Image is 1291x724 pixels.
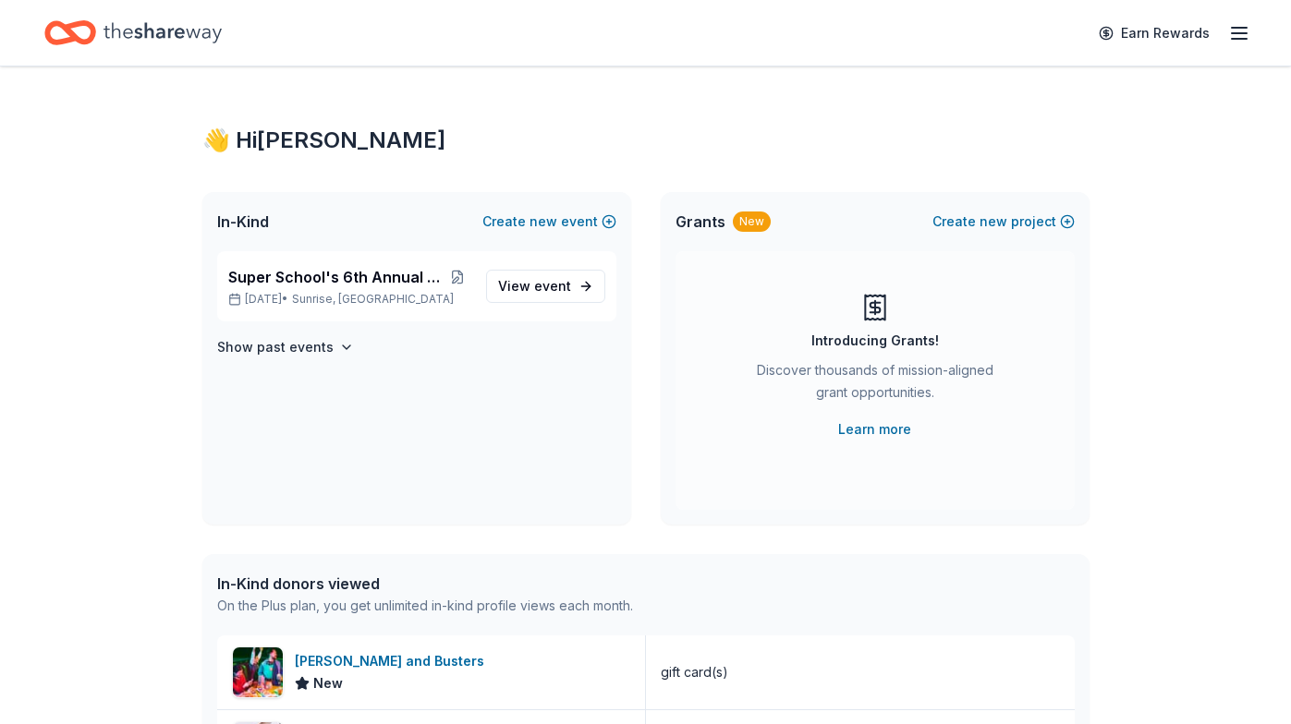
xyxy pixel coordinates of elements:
span: View [498,275,571,297]
span: Sunrise, [GEOGRAPHIC_DATA] [292,292,454,307]
span: event [534,278,571,294]
a: Earn Rewards [1088,17,1221,50]
div: On the Plus plan, you get unlimited in-kind profile views each month. [217,595,633,617]
a: Home [44,11,222,54]
div: Discover thousands of mission-aligned grant opportunities. [749,359,1001,411]
button: Createnewproject [932,211,1075,233]
a: View event [486,270,605,303]
span: New [313,672,343,694]
div: 👋 Hi [PERSON_NAME] [202,126,1090,155]
span: Super School's 6th Annual Casino Night [228,266,444,288]
div: Introducing Grants! [811,330,939,352]
span: new [980,211,1007,233]
span: new [530,211,557,233]
span: In-Kind [217,211,269,233]
img: Image for Dave and Busters [233,647,283,697]
div: In-Kind donors viewed [217,573,633,595]
h4: Show past events [217,336,334,358]
span: Grants [676,211,725,233]
a: Learn more [838,418,911,440]
button: Show past events [217,336,354,358]
div: [PERSON_NAME] and Busters [295,650,492,672]
div: gift card(s) [661,661,728,683]
p: [DATE] • [228,292,471,307]
button: Createnewevent [482,211,616,233]
div: New [733,211,771,232]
